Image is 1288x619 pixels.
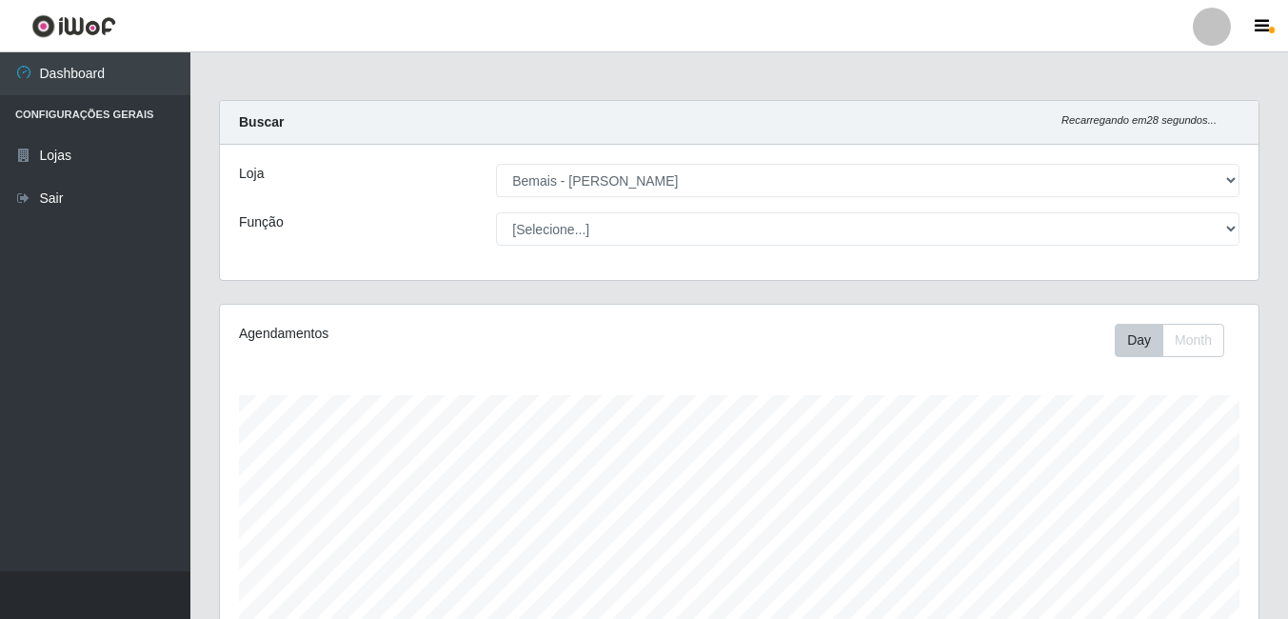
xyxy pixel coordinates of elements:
[239,324,639,344] div: Agendamentos
[31,14,116,38] img: CoreUI Logo
[1115,324,1239,357] div: Toolbar with button groups
[1115,324,1224,357] div: First group
[1115,324,1163,357] button: Day
[1061,114,1217,126] i: Recarregando em 28 segundos...
[1162,324,1224,357] button: Month
[239,212,284,232] label: Função
[239,164,264,184] label: Loja
[239,114,284,130] strong: Buscar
